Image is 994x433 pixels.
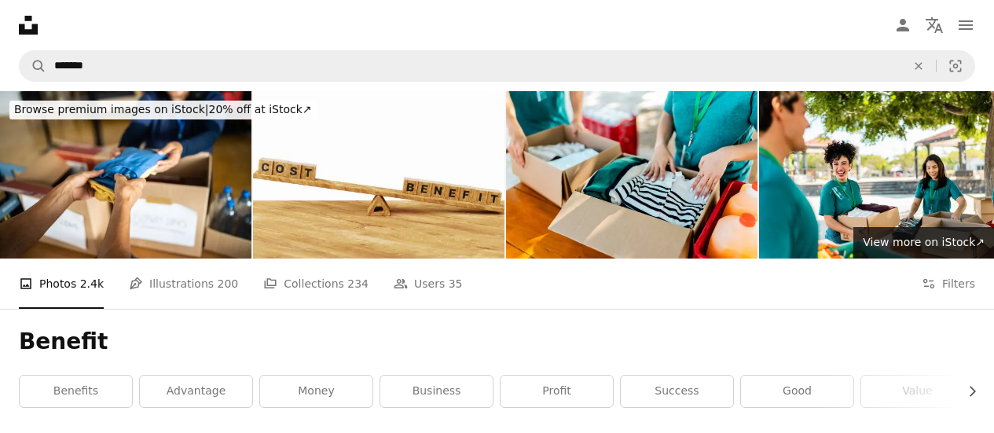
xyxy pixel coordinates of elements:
span: View more on iStock ↗ [863,236,985,248]
a: success [621,376,733,407]
h1: Benefit [19,328,975,356]
a: money [260,376,372,407]
span: 200 [218,275,239,292]
a: benefits [20,376,132,407]
button: Filters [922,259,975,309]
a: profit [501,376,613,407]
button: Language [919,9,950,41]
button: Search Unsplash [20,51,46,81]
form: Find visuals sitewide [19,50,975,82]
a: Illustrations 200 [129,259,238,309]
a: good [741,376,853,407]
a: Log in / Sign up [887,9,919,41]
a: advantage [140,376,252,407]
a: value [861,376,974,407]
a: Home — Unsplash [19,16,38,35]
button: Menu [950,9,981,41]
a: Collections 234 [263,259,369,309]
button: Clear [901,51,936,81]
a: business [380,376,493,407]
a: View more on iStock↗ [853,227,994,259]
span: 20% off at iStock ↗ [14,103,312,116]
button: scroll list to the right [958,376,975,407]
img: Priorities Benefit over Cost concept. Choice of risk analysis, business investment, finance and c... [253,91,504,259]
span: 234 [347,275,369,292]
span: Browse premium images on iStock | [14,103,208,116]
a: Users 35 [394,259,463,309]
span: 35 [449,275,463,292]
button: Visual search [937,51,974,81]
img: Close-up of volunteer organizing donation boxes [506,91,757,259]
